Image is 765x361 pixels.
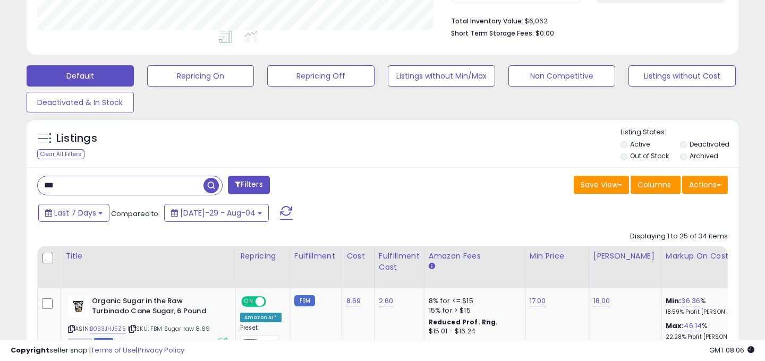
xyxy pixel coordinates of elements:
[38,204,109,222] button: Last 7 Days
[593,251,657,262] div: [PERSON_NAME]
[111,209,160,219] span: Compared to:
[429,251,521,262] div: Amazon Fees
[574,176,629,194] button: Save View
[11,346,184,356] div: seller snap | |
[451,14,720,27] li: $6,062
[27,92,134,113] button: Deactivated & In Stock
[530,251,584,262] div: Min Price
[92,296,221,319] b: Organic Sugar in the Raw Turbinado Cane Sugar, 6 Pound
[138,345,184,355] a: Privacy Policy
[666,296,682,306] b: Min:
[690,151,718,160] label: Archived
[429,296,517,306] div: 8% for <= $15
[631,176,681,194] button: Columns
[90,324,126,333] a: B0B3JHJ5Z5
[37,149,84,159] div: Clear All Filters
[11,345,49,355] strong: Copyright
[164,204,269,222] button: [DATE]-29 - Aug-04
[429,306,517,315] div: 15% for > $15
[508,65,616,87] button: Non Competitive
[429,262,435,271] small: Amazon Fees.
[294,295,315,306] small: FBM
[630,231,728,242] div: Displaying 1 to 25 of 34 items
[127,324,210,333] span: | SKU: FBM Sugar raw 8.69
[56,131,97,146] h5: Listings
[681,296,700,306] a: 36.36
[65,251,231,262] div: Title
[91,345,136,355] a: Terms of Use
[593,296,610,306] a: 18.00
[27,65,134,87] button: Default
[379,296,394,306] a: 2.60
[530,296,546,306] a: 17.00
[68,296,227,346] div: ASIN:
[267,65,375,87] button: Repricing Off
[630,140,650,149] label: Active
[379,251,420,273] div: Fulfillment Cost
[240,251,285,262] div: Repricing
[180,208,256,218] span: [DATE]-29 - Aug-04
[684,321,702,331] a: 46.14
[709,345,754,355] span: 2025-08-12 08:06 GMT
[68,296,89,317] img: 41HuEIpftaL._SL40_.jpg
[666,308,754,316] p: 18.59% Profit [PERSON_NAME]
[628,65,736,87] button: Listings without Cost
[535,28,554,38] span: $0.00
[346,296,361,306] a: 8.69
[240,313,282,322] div: Amazon AI *
[265,297,282,306] span: OFF
[620,127,739,137] p: Listing States:
[682,176,728,194] button: Actions
[294,251,337,262] div: Fulfillment
[429,327,517,336] div: $15.01 - $16.24
[637,179,671,190] span: Columns
[429,317,498,326] b: Reduced Prof. Rng.
[451,16,523,25] b: Total Inventory Value:
[242,297,256,306] span: ON
[690,140,729,149] label: Deactivated
[147,65,254,87] button: Repricing On
[666,296,754,316] div: %
[54,208,96,218] span: Last 7 Days
[661,246,762,288] th: The percentage added to the cost of goods (COGS) that forms the calculator for Min & Max prices.
[666,321,754,341] div: %
[630,151,669,160] label: Out of Stock
[388,65,495,87] button: Listings without Min/Max
[666,251,758,262] div: Markup on Cost
[228,176,269,194] button: Filters
[346,251,370,262] div: Cost
[666,321,684,331] b: Max:
[451,29,534,38] b: Short Term Storage Fees:
[240,324,282,348] div: Preset:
